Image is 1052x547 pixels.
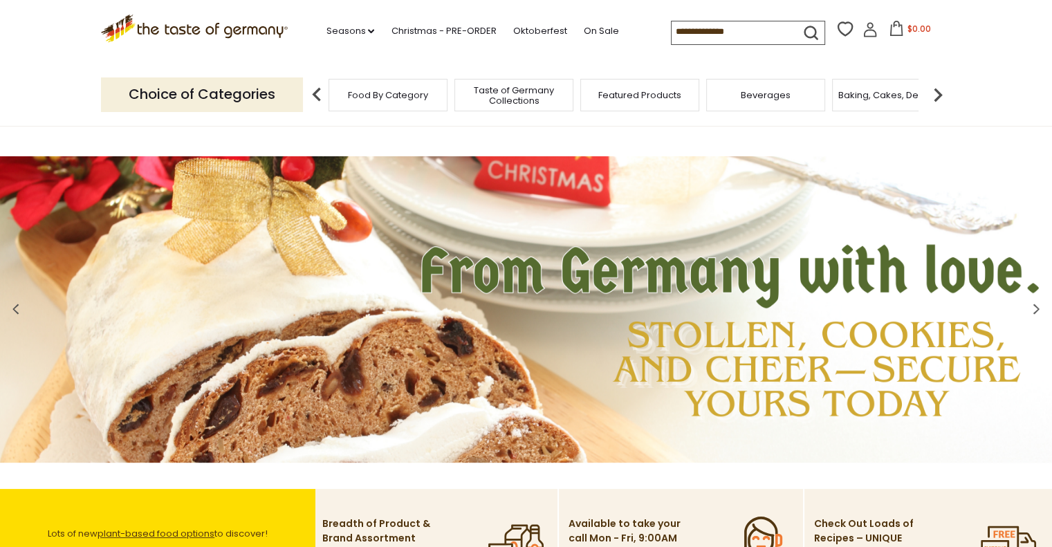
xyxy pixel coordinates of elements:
a: Beverages [741,90,791,100]
a: Taste of Germany Collections [459,85,569,106]
p: Choice of Categories [101,77,303,111]
a: Baking, Cakes, Desserts [838,90,945,100]
a: Seasons [326,24,374,39]
a: Christmas - PRE-ORDER [391,24,496,39]
a: Oktoberfest [513,24,566,39]
a: On Sale [583,24,618,39]
img: previous arrow [303,81,331,109]
a: Food By Category [348,90,428,100]
button: $0.00 [880,21,939,41]
span: $0.00 [907,23,930,35]
a: Featured Products [598,90,681,100]
a: plant-based food options [98,527,214,540]
p: Breadth of Product & Brand Assortment [322,517,436,546]
img: next arrow [924,81,952,109]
